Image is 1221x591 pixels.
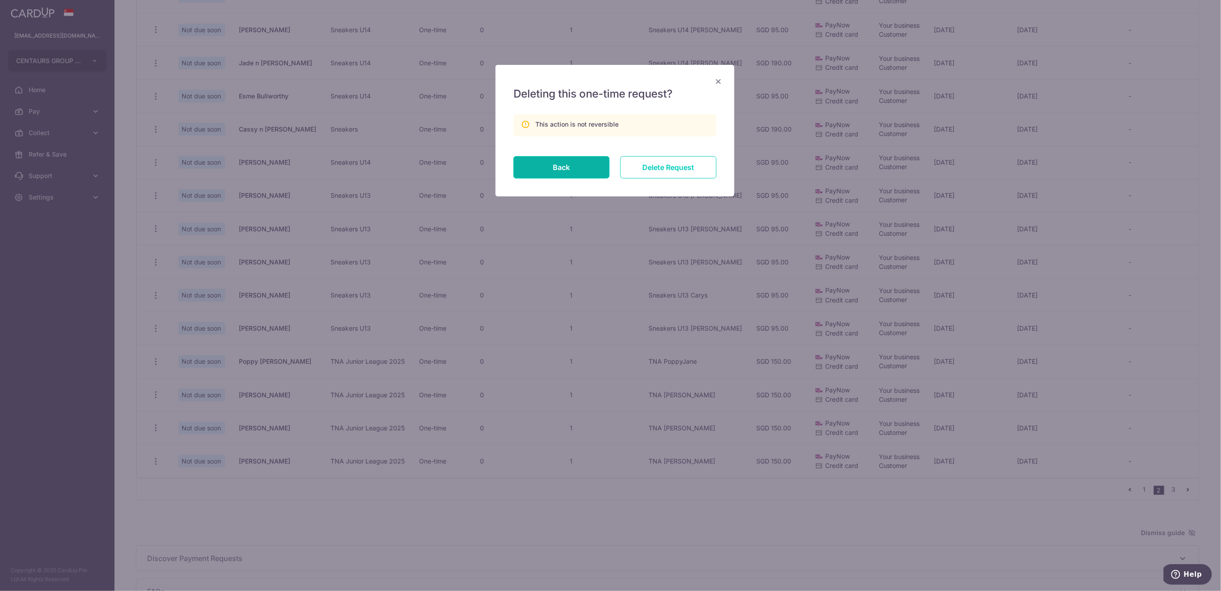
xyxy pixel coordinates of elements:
iframe: Opens a widget where you can find more information [1164,564,1212,587]
button: Back [513,156,610,179]
div: This action is not reversible [535,120,619,129]
h5: Deleting this one-time request? [513,87,716,101]
button: Close [713,76,724,86]
span: × [715,74,722,87]
input: Delete Request [620,156,716,179]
